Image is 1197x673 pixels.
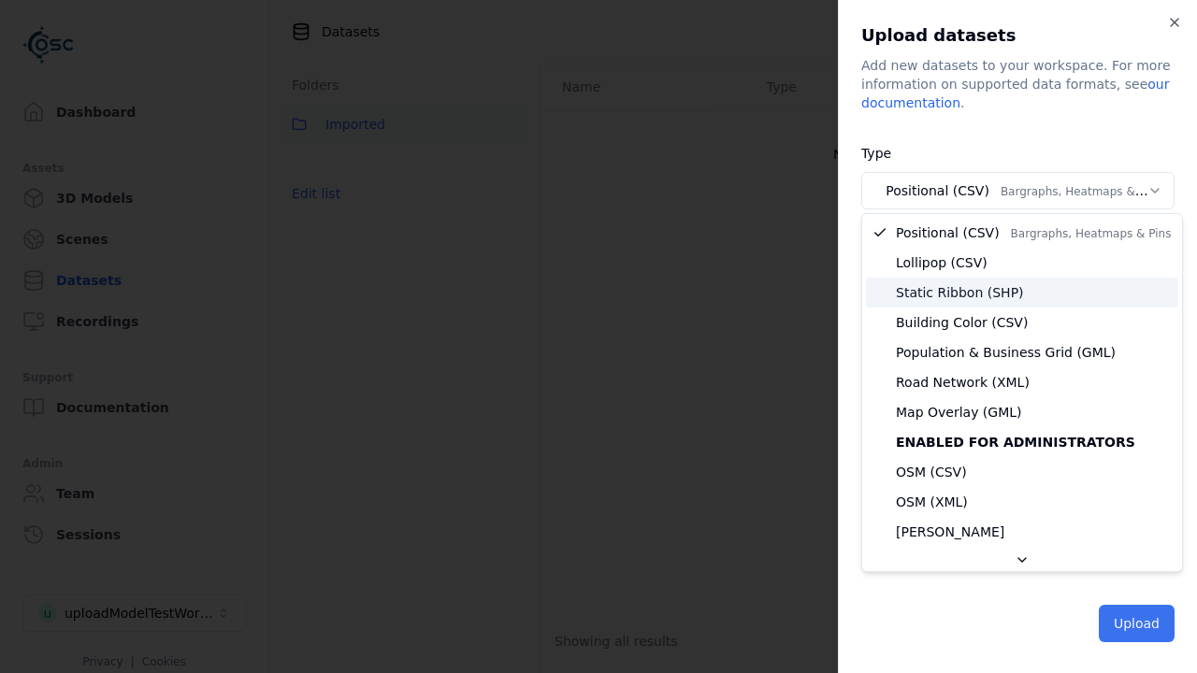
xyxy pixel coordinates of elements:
[896,463,967,481] span: OSM (CSV)
[896,313,1028,332] span: Building Color (CSV)
[896,223,1171,242] span: Positional (CSV)
[896,493,968,511] span: OSM (XML)
[896,253,988,272] span: Lollipop (CSV)
[896,523,1004,541] span: [PERSON_NAME]
[866,427,1178,457] div: Enabled for administrators
[896,373,1030,392] span: Road Network (XML)
[1011,227,1172,240] span: Bargraphs, Heatmaps & Pins
[896,343,1116,362] span: Population & Business Grid (GML)
[896,403,1022,422] span: Map Overlay (GML)
[896,283,1024,302] span: Static Ribbon (SHP)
